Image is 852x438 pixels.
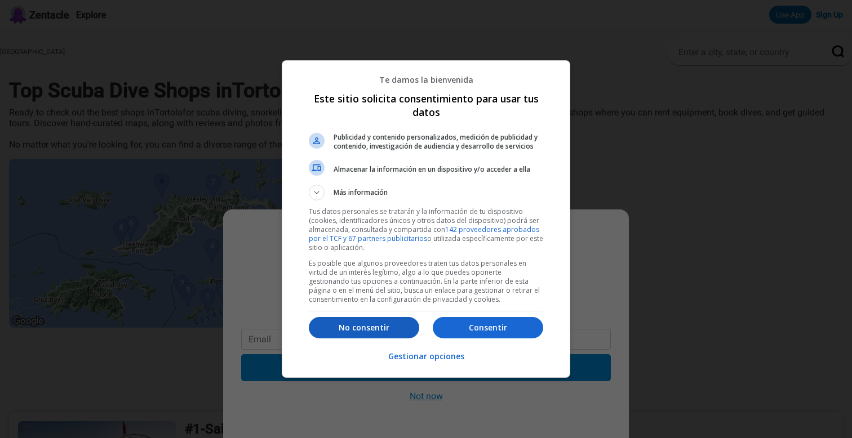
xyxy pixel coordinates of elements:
button: No consentir [309,317,419,338]
p: Es posible que algunos proveedores traten tus datos personales en virtud de un interés legítimo, ... [309,259,543,304]
div: Este sitio solicita consentimiento para usar tus datos [282,60,570,378]
button: Más información [309,185,543,200]
p: Gestionar opciones [388,351,464,362]
button: Gestionar opciones [388,345,464,369]
span: Almacenar la información en un dispositivo y/o acceder a ella [334,165,543,174]
span: Más información [334,187,388,200]
p: Tus datos personales se tratarán y la información de tu dispositivo (cookies, identificadores úni... [309,207,543,252]
p: Te damos la bienvenida [309,74,543,85]
p: Consentir [433,322,543,333]
span: Publicidad y contenido personalizados, medición de publicidad y contenido, investigación de audie... [334,133,543,151]
p: No consentir [309,322,419,333]
button: Consentir [433,317,543,338]
h1: Este sitio solicita consentimiento para usar tus datos [309,92,543,119]
a: 142 proveedores aprobados por el TCF y 67 partners publicitarios [309,225,539,243]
